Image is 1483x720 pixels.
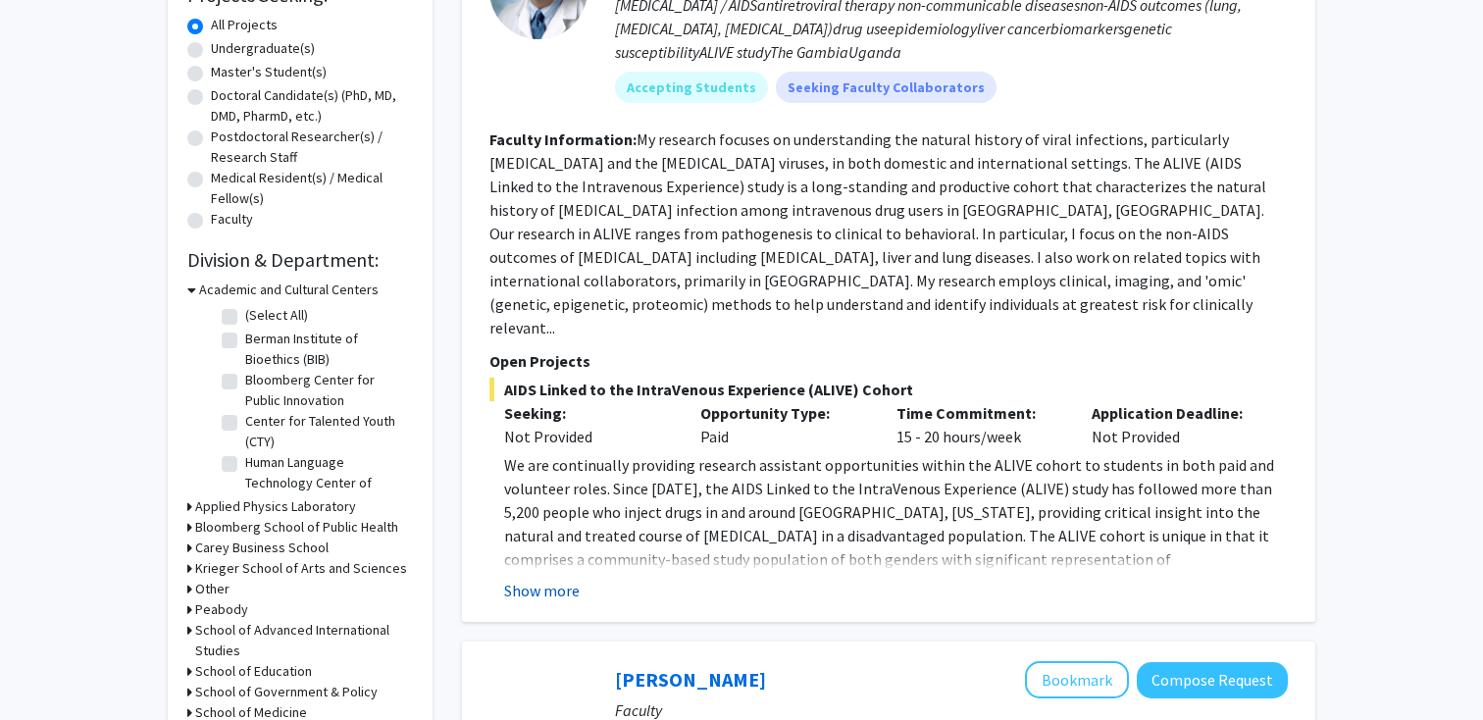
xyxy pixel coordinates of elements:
label: Postdoctoral Researcher(s) / Research Staff [211,127,413,168]
p: Application Deadline: [1092,401,1258,425]
h3: Other [195,579,230,599]
h3: School of Advanced International Studies [195,620,413,661]
h2: Division & Department: [187,248,413,272]
p: Time Commitment: [896,401,1063,425]
h3: School of Government & Policy [195,682,378,702]
b: Faculty Information: [489,129,637,149]
label: All Projects [211,15,278,35]
h3: Applied Physics Laboratory [195,496,356,517]
a: [PERSON_NAME] [615,667,766,692]
label: Faculty [211,209,253,230]
div: Not Provided [1077,401,1273,448]
label: Undergraduate(s) [211,38,315,59]
mat-chip: Seeking Faculty Collaborators [776,72,997,103]
button: Compose Request to Manuel Hermosilla [1137,662,1288,698]
h3: Krieger School of Arts and Sciences [195,558,407,579]
div: Paid [686,401,882,448]
label: Master's Student(s) [211,62,327,82]
div: Not Provided [504,425,671,448]
span: AIDS Linked to the IntraVenous Experience (ALIVE) Cohort [489,378,1288,401]
h3: School of Education [195,661,312,682]
p: Opportunity Type: [700,401,867,425]
button: Show more [504,579,580,602]
div: 15 - 20 hours/week [882,401,1078,448]
iframe: Chat [15,632,83,705]
h3: Peabody [195,599,248,620]
label: Medical Resident(s) / Medical Fellow(s) [211,168,413,209]
h3: Academic and Cultural Centers [199,280,379,300]
p: Seeking: [504,401,671,425]
label: Doctoral Candidate(s) (PhD, MD, DMD, PharmD, etc.) [211,85,413,127]
label: Berman Institute of Bioethics (BIB) [245,329,408,370]
label: (Select All) [245,305,308,326]
label: Human Language Technology Center of Excellence (HLTCOE) [245,452,408,514]
h3: Bloomberg School of Public Health [195,517,398,538]
label: Center for Talented Youth (CTY) [245,411,408,452]
label: Bloomberg Center for Public Innovation [245,370,408,411]
button: Add Manuel Hermosilla to Bookmarks [1025,661,1129,698]
fg-read-more: My research focuses on understanding the natural history of viral infections, particularly [MEDIC... [489,129,1266,337]
p: Open Projects [489,349,1288,373]
mat-chip: Accepting Students [615,72,768,103]
h3: Carey Business School [195,538,329,558]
